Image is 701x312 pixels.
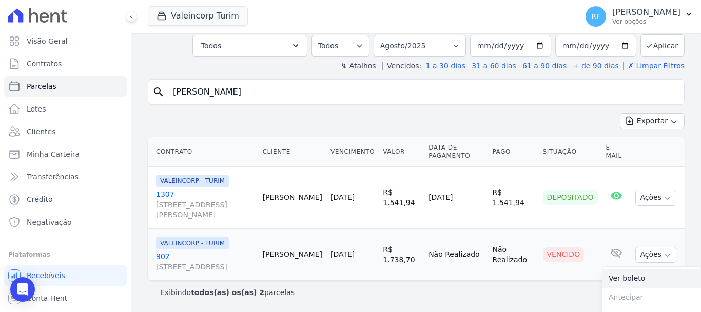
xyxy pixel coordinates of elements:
a: Negativação [4,212,127,232]
a: [DATE] [330,193,355,201]
span: [STREET_ADDRESS][PERSON_NAME] [156,199,255,220]
div: Depositado [543,190,598,205]
a: 1 a 30 dias [426,62,465,70]
a: 31 a 60 dias [472,62,516,70]
th: Contrato [148,137,259,167]
a: Minha Carteira [4,144,127,164]
div: Vencido [543,247,585,262]
span: Todos [201,40,221,52]
span: VALEINCORP - TURIM [156,237,229,249]
a: Parcelas [4,76,127,97]
button: RF [PERSON_NAME] Ver opções [577,2,701,31]
th: Valor [379,137,424,167]
a: Ver boleto [602,269,701,288]
label: ↯ Atalhos [341,62,376,70]
p: Ver opções [612,17,680,26]
span: Recebíveis [27,270,65,281]
span: Negativação [27,217,72,227]
div: Open Intercom Messenger [10,277,35,302]
td: Não Realizado [424,229,488,281]
button: Ações [635,190,676,206]
input: Buscar por nome do lote ou do cliente [167,82,680,102]
span: Contratos [27,59,62,69]
a: Clientes [4,121,127,142]
td: Não Realizado [489,229,539,281]
a: Crédito [4,189,127,210]
button: Valeincorp Turim [148,6,248,26]
span: Conta Hent [27,293,67,303]
span: VALEINCORP - TURIM [156,175,229,187]
span: RF [591,13,600,20]
a: Visão Geral [4,31,127,51]
td: [DATE] [424,167,488,229]
button: Exportar [620,113,685,129]
a: Lotes [4,99,127,119]
label: Vencidos: [382,62,421,70]
p: Exibindo parcelas [160,287,295,298]
span: Crédito [27,194,53,205]
th: Data de Pagamento [424,137,488,167]
th: Cliente [259,137,326,167]
b: todos(as) os(as) 2 [191,288,264,297]
div: Plataformas [8,249,123,261]
a: 61 a 90 dias [522,62,567,70]
span: Minha Carteira [27,149,80,159]
span: [STREET_ADDRESS] [156,262,255,272]
span: Parcelas [27,81,56,91]
span: Lotes [27,104,46,114]
a: Recebíveis [4,265,127,286]
a: + de 90 dias [573,62,619,70]
a: Contratos [4,53,127,74]
td: R$ 1.541,94 [379,167,424,229]
a: 1307[STREET_ADDRESS][PERSON_NAME] [156,189,255,220]
a: [DATE] [330,250,355,259]
span: Clientes [27,126,55,137]
a: Transferências [4,167,127,187]
button: Ações [635,247,676,263]
i: search [152,86,165,98]
td: [PERSON_NAME] [259,167,326,229]
span: Visão Geral [27,36,68,46]
a: ✗ Limpar Filtros [623,62,685,70]
p: [PERSON_NAME] [612,7,680,17]
td: R$ 1.541,94 [489,167,539,229]
button: Aplicar [640,34,685,57]
a: Conta Hent [4,288,127,308]
th: Pago [489,137,539,167]
a: 902[STREET_ADDRESS] [156,251,255,272]
td: [PERSON_NAME] [259,229,326,281]
button: Todos [192,35,307,57]
th: Vencimento [326,137,379,167]
td: R$ 1.738,70 [379,229,424,281]
th: E-mail [602,137,632,167]
th: Situação [539,137,602,167]
span: Transferências [27,172,79,182]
